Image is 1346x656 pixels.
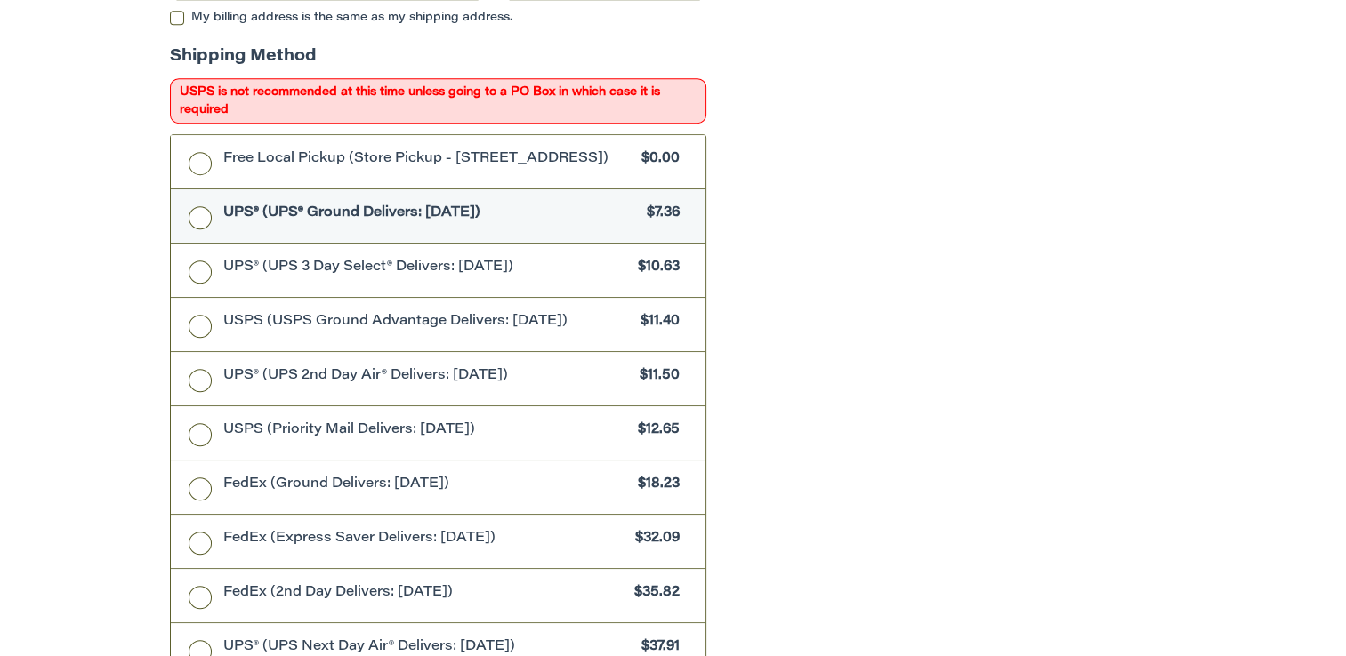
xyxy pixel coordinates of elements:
span: USPS (USPS Ground Advantage Delivers: [DATE]) [223,312,633,332]
span: UPS® (UPS 3 Day Select® Delivers: [DATE]) [223,258,630,278]
span: $12.65 [629,420,680,441]
span: $18.23 [629,475,680,495]
label: My billing address is the same as my shipping address. [170,11,706,25]
span: FedEx (Express Saver Delivers: [DATE]) [223,529,627,549]
span: $0.00 [633,149,680,170]
span: FedEx (2nd Day Delivers: [DATE]) [223,583,626,604]
span: UPS® (UPS 2nd Day Air® Delivers: [DATE]) [223,366,632,387]
span: USPS is not recommended at this time unless going to a PO Box in which case it is required [170,78,706,124]
span: $32.09 [626,529,680,549]
span: FedEx (Ground Delivers: [DATE]) [223,475,630,495]
span: $35.82 [625,583,680,604]
span: $7.36 [638,204,680,224]
legend: Shipping Method [170,45,317,78]
span: $11.50 [631,366,680,387]
span: $10.63 [629,258,680,278]
span: USPS (Priority Mail Delivers: [DATE]) [223,420,630,441]
span: UPS® (UPS® Ground Delivers: [DATE]) [223,204,639,224]
span: $11.40 [632,312,680,332]
span: Free Local Pickup (Store Pickup - [STREET_ADDRESS]) [223,149,633,170]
